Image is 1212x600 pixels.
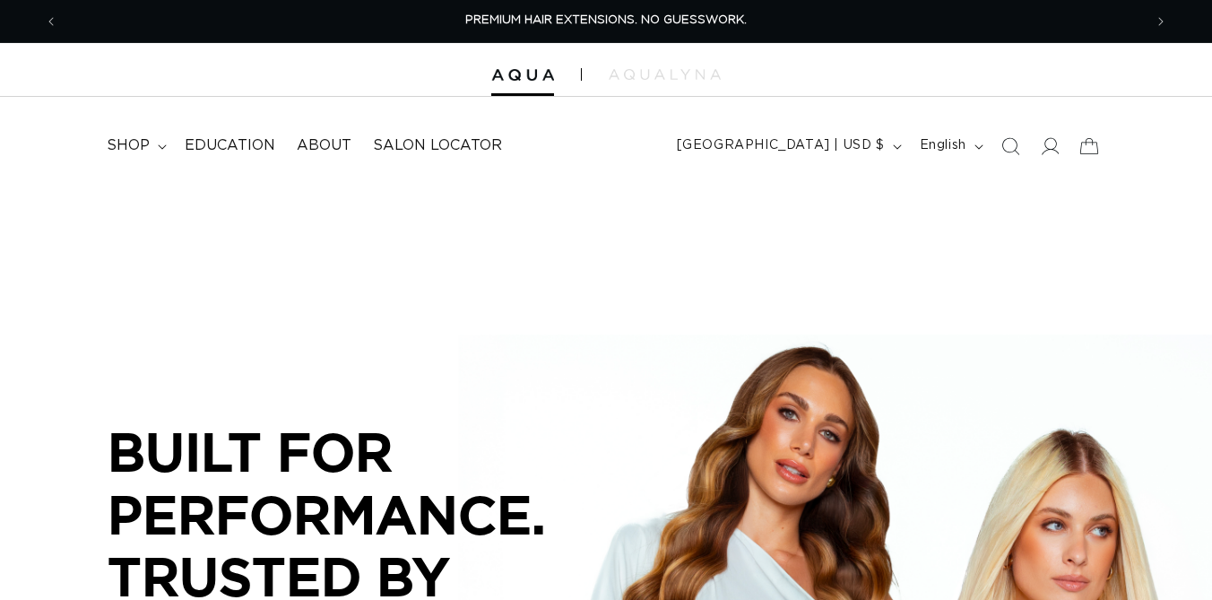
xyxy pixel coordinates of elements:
button: [GEOGRAPHIC_DATA] | USD $ [666,129,909,163]
a: Salon Locator [362,126,513,166]
img: aqualyna.com [609,69,721,80]
a: About [286,126,362,166]
span: shop [107,136,150,155]
span: [GEOGRAPHIC_DATA] | USD $ [677,136,885,155]
span: English [920,136,966,155]
button: Previous announcement [31,4,71,39]
img: Aqua Hair Extensions [491,69,554,82]
button: Next announcement [1141,4,1181,39]
summary: shop [96,126,174,166]
span: Education [185,136,275,155]
summary: Search [991,126,1030,166]
a: Education [174,126,286,166]
span: PREMIUM HAIR EXTENSIONS. NO GUESSWORK. [465,14,747,26]
span: About [297,136,351,155]
button: English [909,129,991,163]
span: Salon Locator [373,136,502,155]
